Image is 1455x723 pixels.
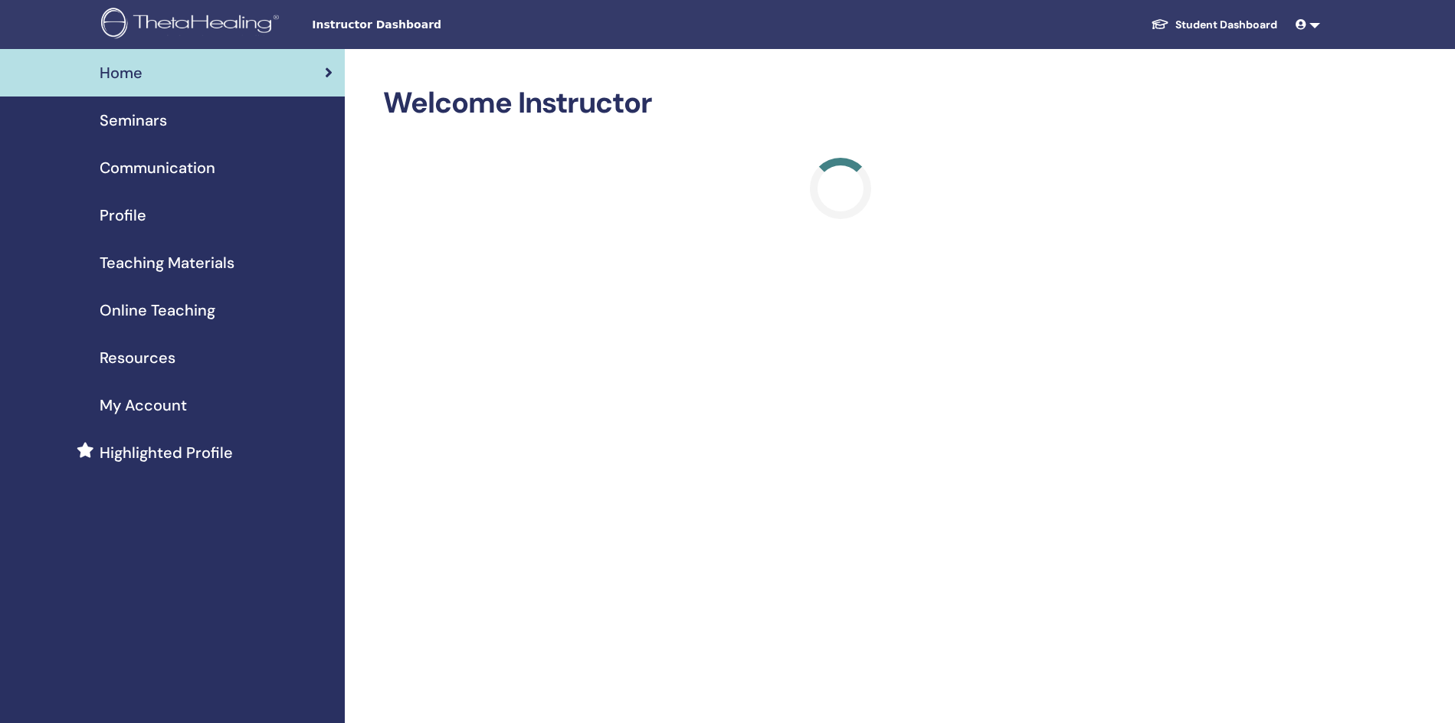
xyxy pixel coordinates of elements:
[100,109,167,132] span: Seminars
[1139,11,1290,39] a: Student Dashboard
[100,156,215,179] span: Communication
[100,61,143,84] span: Home
[1151,18,1169,31] img: graduation-cap-white.svg
[100,204,146,227] span: Profile
[100,441,233,464] span: Highlighted Profile
[100,251,234,274] span: Teaching Materials
[100,299,215,322] span: Online Teaching
[312,17,542,33] span: Instructor Dashboard
[100,394,187,417] span: My Account
[101,8,284,42] img: logo.png
[100,346,175,369] span: Resources
[383,86,1298,121] h2: Welcome Instructor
